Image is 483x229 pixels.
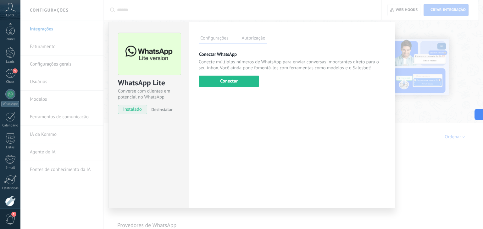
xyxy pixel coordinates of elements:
span: 4 [13,68,18,73]
button: Desinstalar [149,105,172,114]
div: Estatísticas [1,186,19,190]
div: Calendário [1,124,19,128]
div: Painel [1,37,19,41]
div: Converse com clientes em potencial no WhatsApp [118,88,180,100]
div: WhatsApp [1,101,19,107]
div: WhatsApp Lite [118,78,180,88]
p: Conectar WhatsApp [199,51,386,57]
span: instalado [118,105,147,114]
img: logo_main.png [118,33,181,75]
div: Leads [1,60,19,64]
span: Conta [6,13,14,18]
div: Chats [1,80,19,84]
p: Conecte múltiplos números de WhatsApp para enviar conversas importantes direto para o seu inbox. ... [199,59,386,71]
button: Conectar [199,76,259,87]
div: Listas [1,146,19,150]
span: Desinstalar [151,107,172,112]
div: E-mail [1,166,19,170]
label: Autorização [240,35,267,44]
label: Configurações [199,35,230,44]
span: 1 [11,212,16,217]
